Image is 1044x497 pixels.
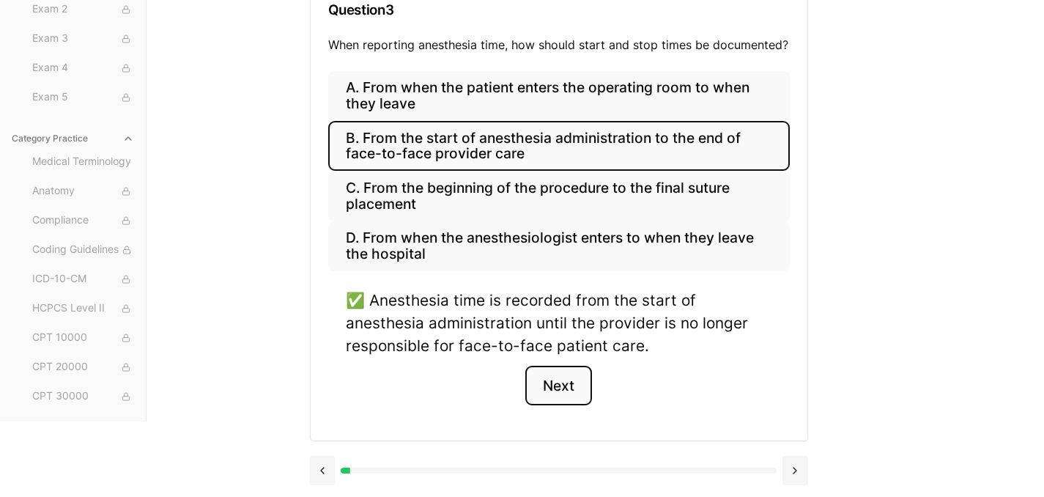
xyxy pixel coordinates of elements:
[32,89,134,106] span: Exam 5
[26,27,140,51] button: Exam 3
[32,154,134,170] span: Medical Terminology
[26,297,140,320] button: HCPCS Level II
[32,242,134,258] span: Coding Guidelines
[32,213,134,229] span: Compliance
[328,36,790,54] p: When reporting anesthesia time, how should start and stop times be documented?
[26,209,140,232] button: Compliance
[32,183,134,199] span: Anatomy
[32,1,134,18] span: Exam 2
[328,71,790,121] button: A. From when the patient enters the operating room to when they leave
[346,289,772,358] div: ✅ Anesthesia time is recorded from the start of anesthesia administration until the provider is n...
[26,56,140,80] button: Exam 4
[26,268,140,291] button: ICD-10-CM
[32,330,134,346] span: CPT 10000
[328,171,790,221] button: C. From the beginning of the procedure to the final suture placement
[6,127,140,150] button: Category Practice
[32,301,134,317] span: HCPCS Level II
[328,221,790,271] button: D. From when the anesthesiologist enters to when they leave the hospital
[26,86,140,109] button: Exam 5
[26,180,140,203] button: Anatomy
[32,389,134,405] span: CPT 30000
[26,326,140,350] button: CPT 10000
[32,359,134,375] span: CPT 20000
[328,121,790,171] button: B. From the start of anesthesia administration to the end of face-to-face provider care
[26,356,140,379] button: CPT 20000
[26,238,140,262] button: Coding Guidelines
[525,366,592,405] button: Next
[32,60,134,76] span: Exam 4
[32,31,134,47] span: Exam 3
[26,385,140,408] button: CPT 30000
[26,150,140,174] button: Medical Terminology
[32,271,134,287] span: ICD-10-CM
